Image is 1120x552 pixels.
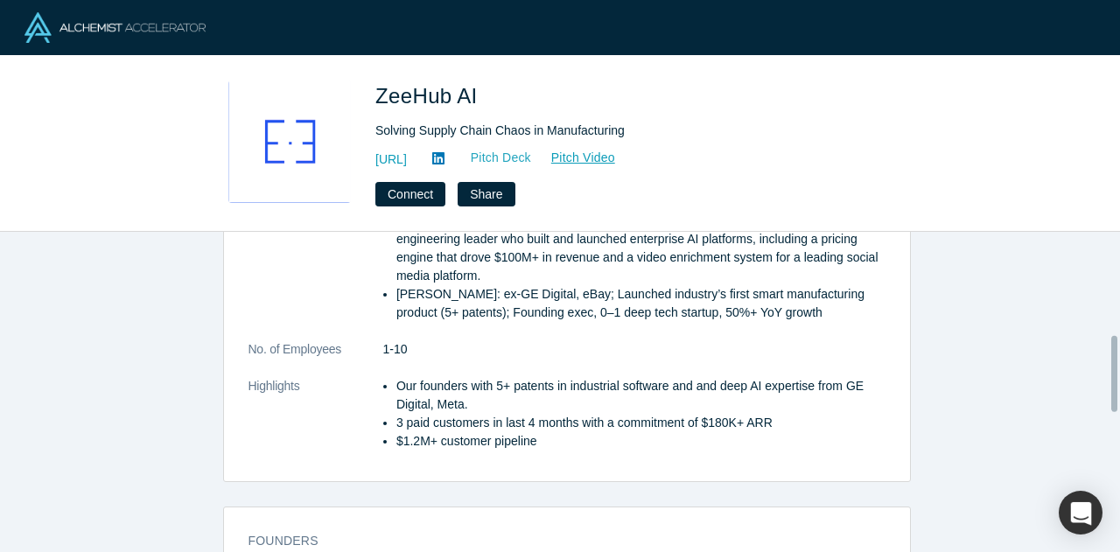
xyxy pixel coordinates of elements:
[375,182,445,206] button: Connect
[375,122,865,140] div: Solving Supply Chain Chaos in Manufacturing
[248,340,383,377] dt: No. of Employees
[375,150,407,169] a: [URL]
[451,148,532,168] a: Pitch Deck
[383,340,885,359] dd: 1-10
[396,212,885,285] p: [PERSON_NAME]: [PERSON_NAME]: [GEOGRAPHIC_DATA], ex-Meta, Coinbase. An AI engineering leader who ...
[396,432,885,451] li: $1.2M+ customer pipeline
[532,148,616,168] a: Pitch Video
[228,80,351,203] img: ZeeHub AI's Logo
[396,285,885,322] p: [PERSON_NAME]: ex‑GE Digital, eBay; Launched industry’s first smart manufacturing product (5+ pat...
[248,377,383,469] dt: Highlights
[248,532,861,550] h3: Founders
[396,377,885,414] li: Our founders with 5+ patents in industrial software and and deep AI expertise from GE Digital, Meta.
[375,84,484,108] span: ZeeHub AI
[396,414,885,432] li: 3 paid customers in last 4 months with a commitment of $180K+ ARR
[458,182,514,206] button: Share
[248,212,383,340] dt: Team Description
[24,12,206,43] img: Alchemist Logo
